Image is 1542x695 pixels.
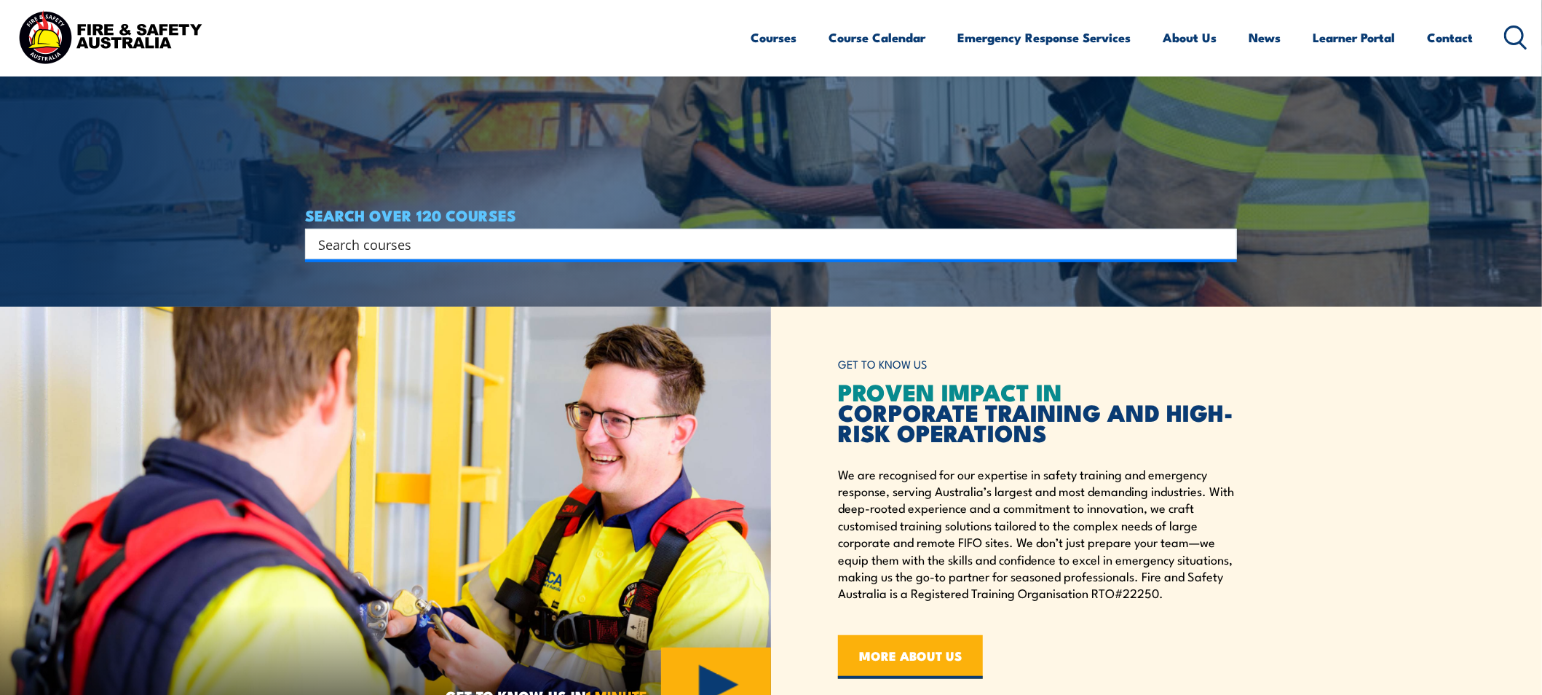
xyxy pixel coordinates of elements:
[838,635,983,679] a: MORE ABOUT US
[829,18,926,57] a: Course Calendar
[958,18,1131,57] a: Emergency Response Services
[1163,18,1217,57] a: About Us
[305,207,1237,223] h4: SEARCH OVER 120 COURSES
[751,18,797,57] a: Courses
[838,466,1237,602] p: We are recognised for our expertise in safety training and emergency response, serving Australia’...
[1249,18,1281,57] a: News
[1313,18,1396,57] a: Learner Portal
[318,233,1205,255] input: Search input
[321,234,1208,254] form: Search form
[838,381,1237,442] h2: CORPORATE TRAINING AND HIGH-RISK OPERATIONS
[1211,234,1232,254] button: Search magnifier button
[1428,18,1474,57] a: Contact
[838,351,1237,378] h6: GET TO KNOW US
[838,373,1062,409] span: PROVEN IMPACT IN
